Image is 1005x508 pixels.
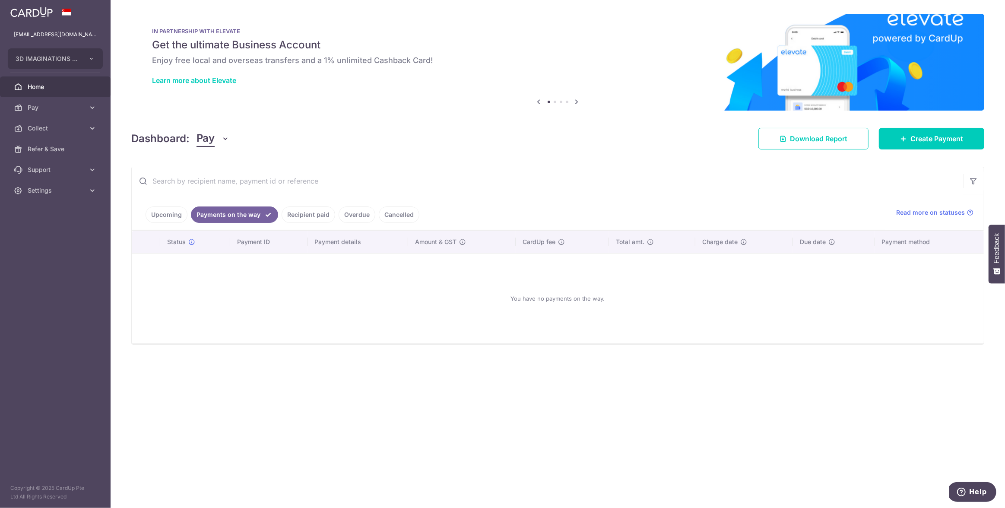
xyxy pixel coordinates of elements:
span: Support [28,165,85,174]
iframe: Opens a widget where you can find more information [949,482,996,504]
div: You have no payments on the way. [142,260,973,337]
h4: Dashboard: [131,131,190,146]
span: Due date [800,238,826,246]
span: Total amt. [616,238,644,246]
a: Cancelled [379,206,419,223]
th: Payment details [308,231,408,253]
a: Upcoming [146,206,187,223]
p: [EMAIL_ADDRESS][DOMAIN_NAME] [14,30,97,39]
span: Download Report [790,133,847,144]
input: Search by recipient name, payment id or reference [132,167,963,195]
img: CardUp [10,7,53,17]
a: Read more on statuses [896,208,973,217]
span: Pay [197,130,215,147]
a: Learn more about Elevate [152,76,236,85]
span: Status [167,238,186,246]
span: Feedback [993,233,1001,264]
span: Collect [28,124,85,133]
span: Amount & GST [415,238,457,246]
a: Payments on the way [191,206,278,223]
span: CardUp fee [523,238,555,246]
span: Home [28,83,85,91]
a: Create Payment [879,128,984,149]
a: Overdue [339,206,375,223]
img: Renovation banner [131,14,984,111]
span: Read more on statuses [896,208,965,217]
h6: Enjoy free local and overseas transfers and a 1% unlimited Cashback Card! [152,55,964,66]
span: Create Payment [910,133,963,144]
span: Settings [28,186,85,195]
h5: Get the ultimate Business Account [152,38,964,52]
th: Payment method [875,231,984,253]
button: Feedback - Show survey [989,225,1005,283]
span: Refer & Save [28,145,85,153]
p: IN PARTNERSHIP WITH ELEVATE [152,28,964,35]
button: Pay [197,130,230,147]
span: Charge date [702,238,738,246]
span: Pay [28,103,85,112]
a: Download Report [758,128,869,149]
th: Payment ID [230,231,308,253]
button: 3D IMAGINATIONS PTE. LTD. [8,48,103,69]
span: 3D IMAGINATIONS PTE. LTD. [16,54,79,63]
a: Recipient paid [282,206,335,223]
